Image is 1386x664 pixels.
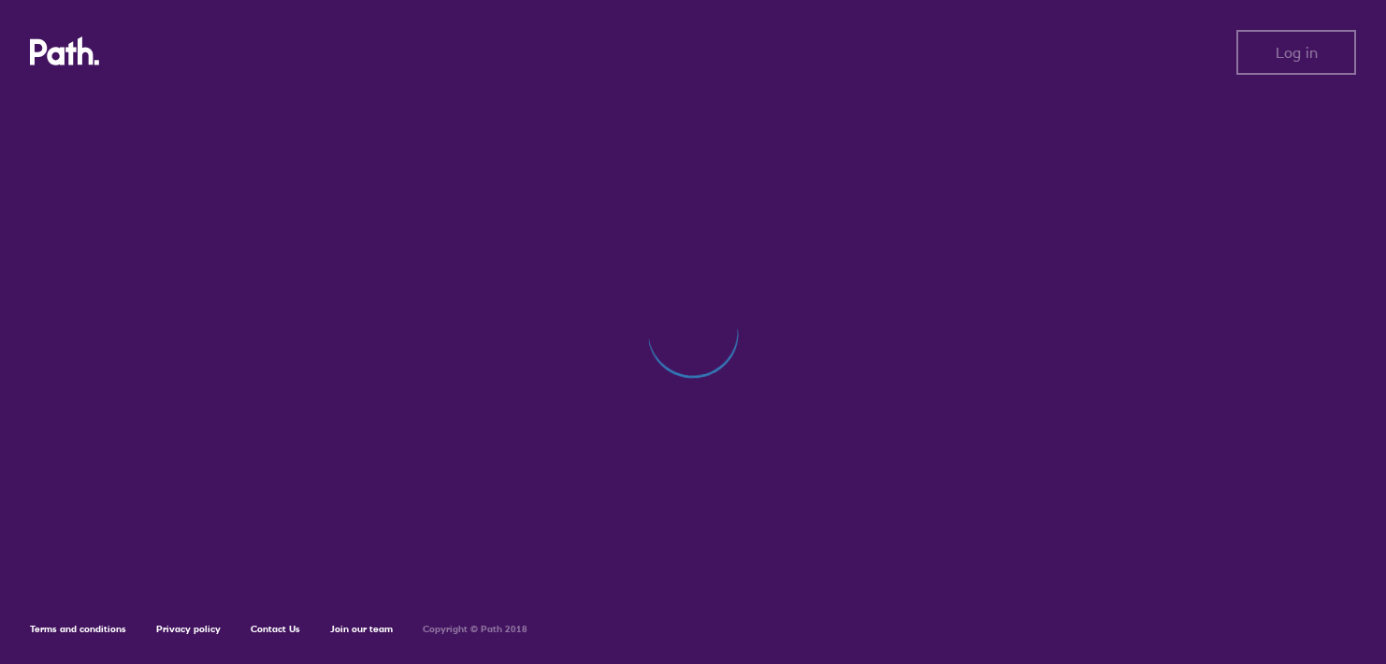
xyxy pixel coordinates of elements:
[30,623,126,635] a: Terms and conditions
[251,623,300,635] a: Contact Us
[1276,44,1318,61] span: Log in
[1236,30,1356,75] button: Log in
[423,624,527,635] h6: Copyright © Path 2018
[330,623,393,635] a: Join our team
[156,623,221,635] a: Privacy policy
